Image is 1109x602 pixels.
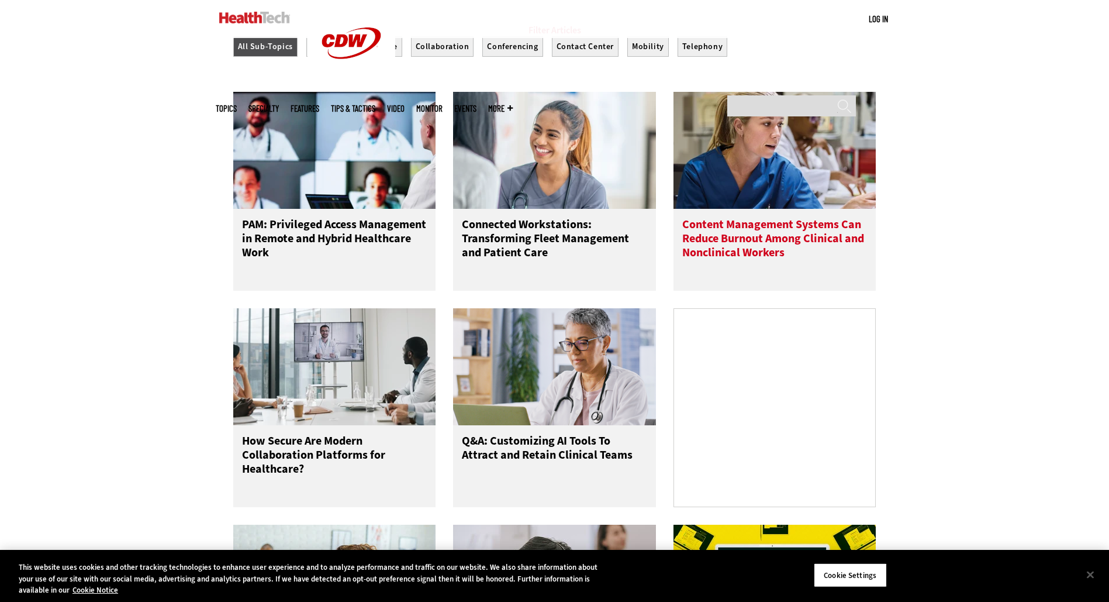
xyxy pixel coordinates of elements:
a: care team speaks with physician over conference call How Secure Are Modern Collaboration Platform... [233,308,436,507]
img: care team speaks with physician over conference call [233,308,436,425]
img: nurses talk in front of desktop computer [673,92,876,209]
img: doctor on laptop [453,308,656,425]
h3: PAM: Privileged Access Management in Remote and Hybrid Healthcare Work [242,218,427,264]
a: CDW [308,77,395,90]
a: Features [291,104,319,113]
a: Video [387,104,405,113]
h3: Content Management Systems Can Reduce Burnout Among Clinical and Nonclinical Workers [682,218,868,264]
span: Specialty [248,104,279,113]
button: Close [1077,562,1103,587]
a: doctor on laptop Q&A: Customizing AI Tools To Attract and Retain Clinical Teams [453,308,656,507]
img: Home [219,12,290,23]
a: remote call with care team PAM: Privileged Access Management in Remote and Hybrid Healthcare Work [233,92,436,291]
a: nurse smiling at patient Connected Workstations: Transforming Fleet Management and Patient Care [453,92,656,291]
a: nurses talk in front of desktop computer Content Management Systems Can Reduce Burnout Among Clin... [673,92,876,291]
img: remote call with care team [233,92,436,209]
a: Events [454,104,476,113]
span: Topics [216,104,237,113]
span: More [488,104,513,113]
button: Cookie Settings [814,563,887,587]
a: MonITor [416,104,443,113]
a: More information about your privacy [72,585,118,595]
img: nurse smiling at patient [453,92,656,209]
h3: Q&A: Customizing AI Tools To Attract and Retain Clinical Teams [462,434,647,481]
h3: How Secure Are Modern Collaboration Platforms for Healthcare? [242,434,427,481]
div: This website uses cookies and other tracking technologies to enhance user experience and to analy... [19,562,610,596]
a: Tips & Tactics [331,104,375,113]
a: Log in [869,13,888,24]
h3: Connected Workstations: Transforming Fleet Management and Patient Care [462,218,647,264]
div: User menu [869,13,888,25]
